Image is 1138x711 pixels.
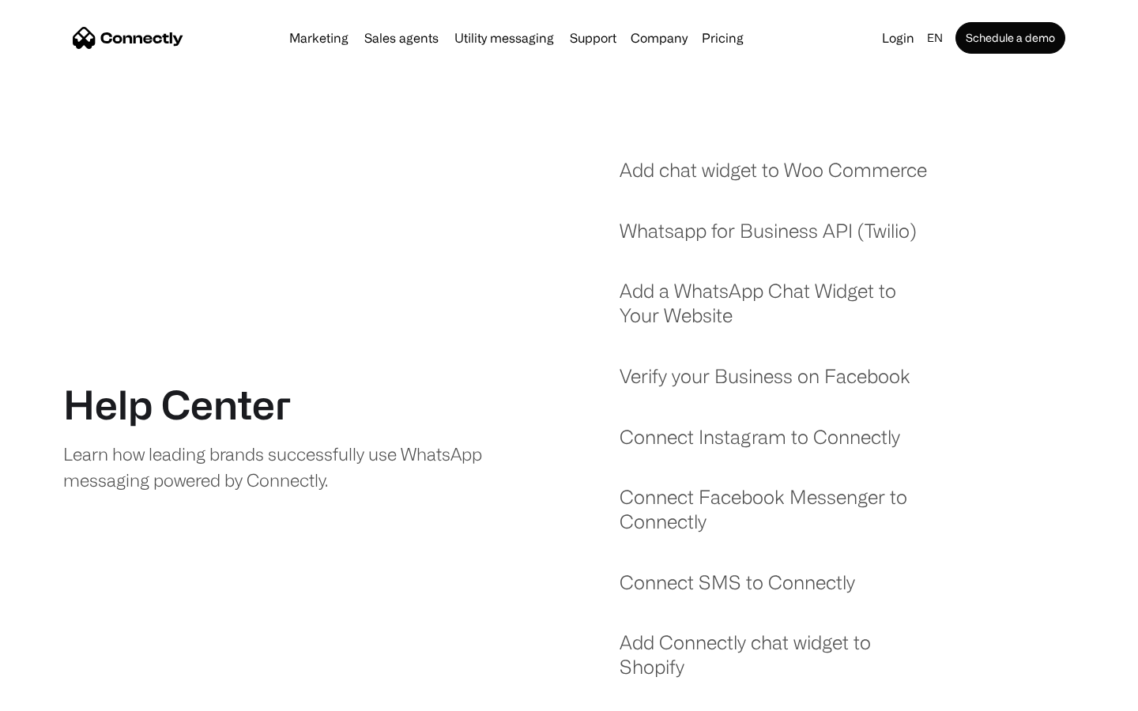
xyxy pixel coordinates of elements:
a: Utility messaging [448,32,560,44]
a: Marketing [283,32,355,44]
div: Learn how leading brands successfully use WhatsApp messaging powered by Connectly. [63,441,496,493]
a: Whatsapp for Business API (Twilio) [620,219,917,259]
a: Pricing [695,32,750,44]
h1: Help Center [63,381,291,428]
a: Sales agents [358,32,445,44]
a: Schedule a demo [955,22,1065,54]
a: Connect Facebook Messenger to Connectly [620,485,938,549]
a: Login [876,27,921,49]
div: en [927,27,943,49]
div: Company [631,27,688,49]
a: Add chat widget to Woo Commerce [620,158,927,198]
a: Connect Instagram to Connectly [620,425,900,465]
aside: Language selected: English [16,682,95,705]
a: Support [563,32,623,44]
a: Connect SMS to Connectly [620,570,855,611]
a: Verify your Business on Facebook [620,364,910,404]
ul: Language list [32,683,95,705]
a: Add Connectly chat widget to Shopify [620,630,938,694]
a: Add a WhatsApp Chat Widget to Your Website [620,279,938,343]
